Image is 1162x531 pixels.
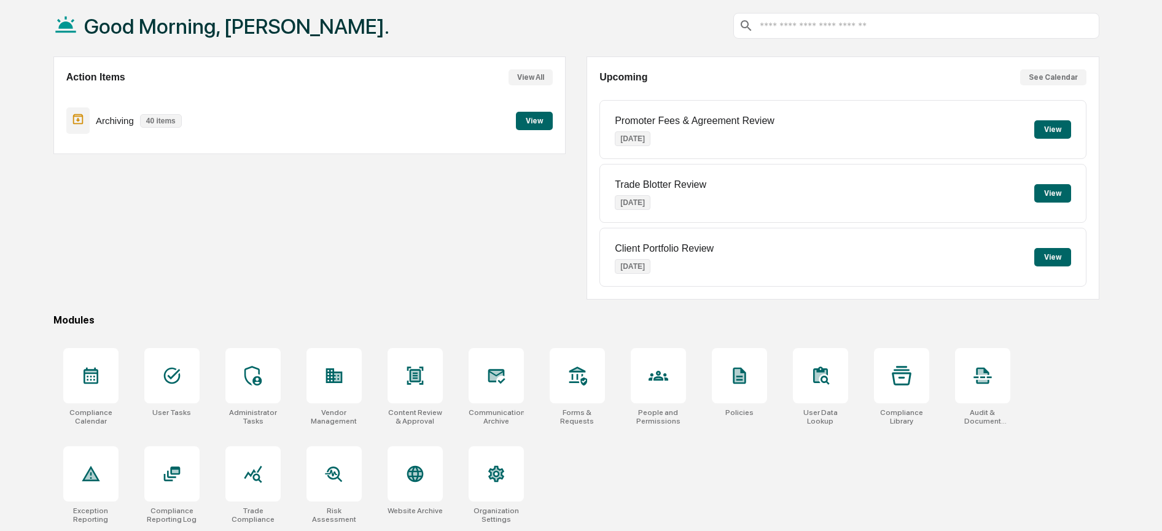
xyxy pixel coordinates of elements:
[306,408,362,425] div: Vendor Management
[225,506,281,524] div: Trade Compliance
[615,179,706,190] p: Trade Blotter Review
[955,408,1010,425] div: Audit & Document Logs
[96,115,134,126] p: Archiving
[140,114,182,128] p: 40 items
[53,314,1099,326] div: Modules
[516,112,553,130] button: View
[225,408,281,425] div: Administrator Tasks
[469,408,524,425] div: Communications Archive
[874,408,929,425] div: Compliance Library
[1034,248,1071,266] button: View
[1034,184,1071,203] button: View
[63,506,119,524] div: Exception Reporting
[144,506,200,524] div: Compliance Reporting Log
[66,72,125,83] h2: Action Items
[615,195,650,210] p: [DATE]
[793,408,848,425] div: User Data Lookup
[469,506,524,524] div: Organization Settings
[615,115,774,126] p: Promoter Fees & Agreement Review
[63,408,119,425] div: Compliance Calendar
[615,243,714,254] p: Client Portfolio Review
[306,506,362,524] div: Risk Assessment
[631,408,686,425] div: People and Permissions
[84,14,389,39] h1: Good Morning, [PERSON_NAME].
[516,114,553,126] a: View
[725,408,754,417] div: Policies
[1034,120,1071,139] button: View
[388,506,443,515] div: Website Archive
[550,408,605,425] div: Forms & Requests
[152,408,191,417] div: User Tasks
[388,408,443,425] div: Content Review & Approval
[1020,69,1086,85] button: See Calendar
[509,69,553,85] button: View All
[599,72,647,83] h2: Upcoming
[615,131,650,146] p: [DATE]
[615,259,650,274] p: [DATE]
